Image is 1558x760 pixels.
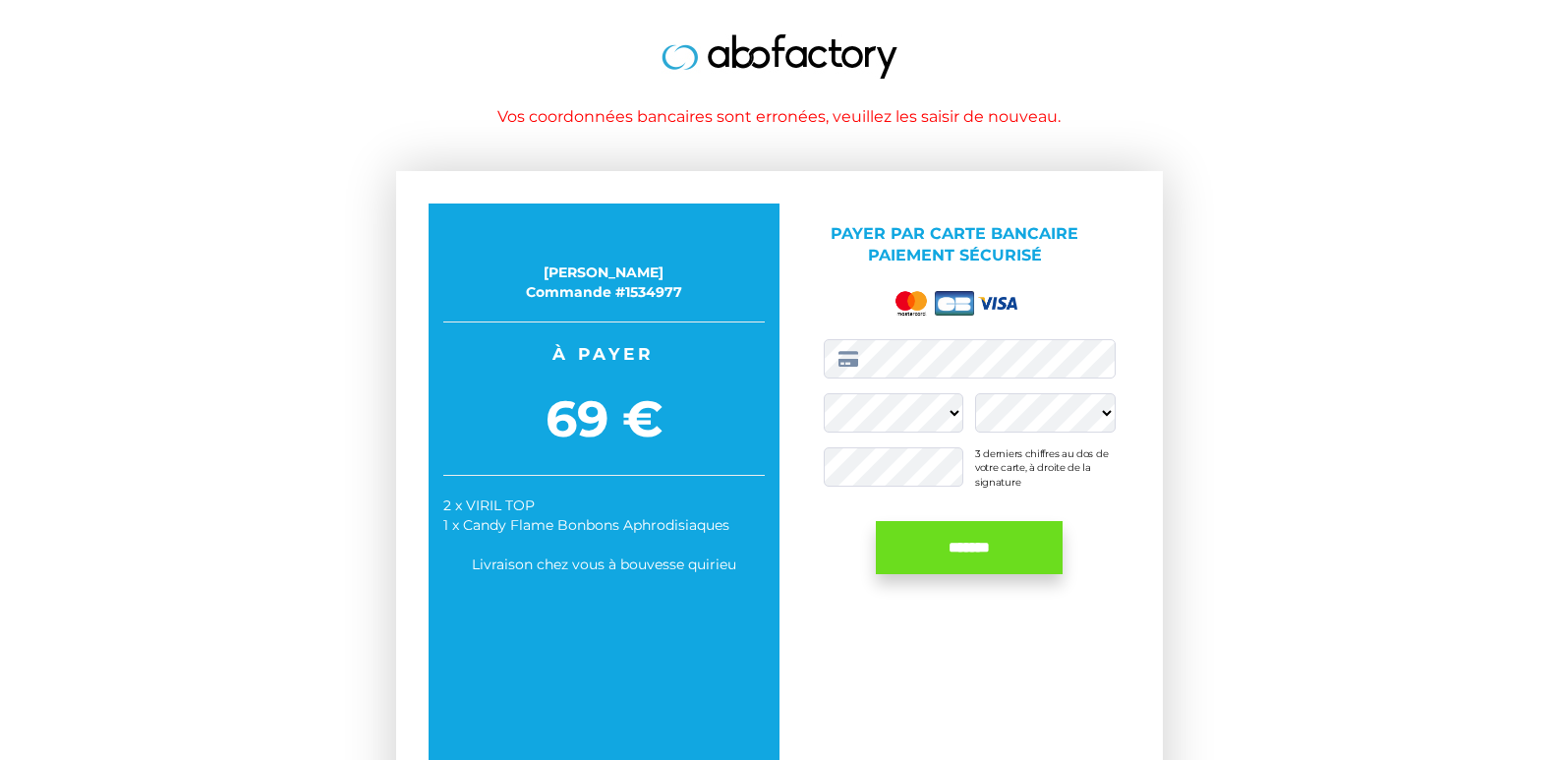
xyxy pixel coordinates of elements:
[975,447,1116,487] div: 3 derniers chiffres au dos de votre carte, à droite de la signature
[443,383,765,455] span: 69 €
[443,342,765,366] span: À payer
[935,291,974,316] img: cb.png
[794,223,1116,268] p: Payer par Carte bancaire
[219,108,1340,126] h1: Vos coordonnées bancaires sont erronées, veuillez les saisir de nouveau.
[443,263,765,282] div: [PERSON_NAME]
[892,287,931,320] img: mastercard.png
[868,246,1042,264] span: Paiement sécurisé
[443,555,765,574] div: Livraison chez vous à bouvesse quirieu
[443,282,765,302] div: Commande #1534977
[978,297,1017,310] img: visa.png
[443,496,765,535] div: 2 x VIRIL TOP 1 x Candy Flame Bonbons Aphrodisiaques
[662,34,897,79] img: logo.jpg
